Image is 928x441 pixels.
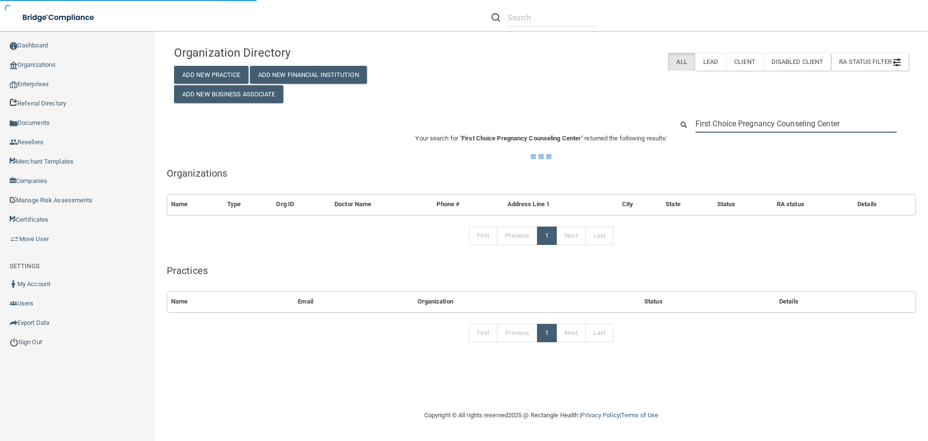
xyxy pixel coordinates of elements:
th: Org ID [272,195,331,214]
h5: Organizations [167,168,916,179]
button: Add New Business Associate [174,85,283,103]
img: ic_user_dark.df1a06c3.png [10,280,17,288]
a: 1 [537,227,557,245]
th: Address Line 1 [504,195,618,214]
img: enterprise.0d942306.png [10,81,17,88]
th: Email [294,292,413,312]
img: icon-documents.8dae5593.png [10,120,17,127]
a: Previous [497,227,537,245]
a: Last [585,324,614,342]
img: icon-users.e205127d.png [10,300,17,307]
a: Privacy Policy [581,411,619,419]
a: Previous [497,324,537,342]
button: Add New Financial Institution [250,66,367,84]
h5: Practices [167,265,916,276]
button: Add New Practice [174,66,248,84]
label: Disabled Client [763,53,831,71]
a: Terms of Use [621,411,658,419]
input: Search [696,115,897,133]
th: Doctor Name [331,195,433,214]
th: Details [775,292,915,312]
a: Next [556,324,585,342]
th: Type [223,195,273,214]
img: icon-export.b9366987.png [10,319,17,327]
label: SETTINGS [10,260,40,272]
th: City [618,195,662,214]
img: organization-icon.f8decf85.png [10,61,17,69]
div: Copyright © All rights reserved 2025 @ Rectangle Health | | [365,400,718,431]
img: icon-filter@2x.21656d0b.png [893,59,901,66]
h4: Organization Directory [174,46,409,59]
th: Status [713,195,773,214]
label: All [668,53,695,71]
img: ic_reseller.de258add.png [10,138,17,146]
th: Organization [414,292,640,312]
iframe: Drift Widget Chat Controller [761,372,916,411]
th: Status [640,292,775,312]
p: Your search for " " returned the following results: [167,133,916,144]
input: Search [507,9,596,27]
a: Last [585,227,614,245]
img: briefcase.64adab9b.png [10,234,19,244]
img: bridge_compliance_login_screen.278c3ca4.svg [14,8,103,28]
a: First [469,324,498,342]
img: ic-search.3b580494.png [492,13,500,22]
span: RA Status Filter [839,58,901,65]
th: Phone # [433,195,503,214]
label: Client [726,53,763,71]
th: Name [167,195,223,214]
th: State [662,195,713,214]
th: Details [854,195,915,214]
th: Name [167,292,294,312]
a: 1 [537,324,557,342]
a: Next [556,227,585,245]
label: Lead [695,53,726,71]
img: ic_dashboard_dark.d01f4a41.png [10,42,17,50]
img: ajax-loader.4d491dd7.gif [531,154,551,159]
a: First [469,227,498,245]
img: ic_power_dark.7ecde6b1.png [10,338,18,347]
span: First Choice Pregnancy Counseling Center [462,135,581,142]
th: RA status [773,195,854,214]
